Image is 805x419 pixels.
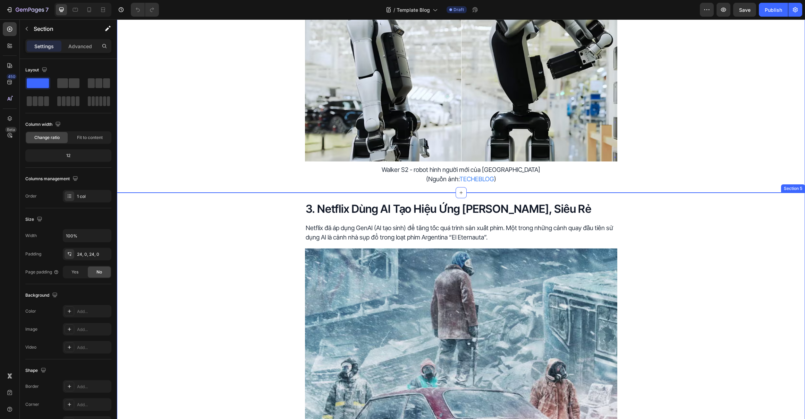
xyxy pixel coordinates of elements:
[25,308,36,314] div: Color
[765,6,782,14] div: Publish
[25,344,36,350] div: Video
[397,6,430,14] span: Template Blog
[25,233,37,239] div: Width
[34,134,60,141] span: Change ratio
[25,251,41,257] div: Padding
[25,366,48,375] div: Shape
[45,6,49,14] p: 7
[25,383,39,390] div: Border
[77,326,110,333] div: Add...
[77,251,110,257] div: 24, 0, 24, 0
[393,6,395,14] span: /
[733,3,756,17] button: Save
[77,384,110,390] div: Add...
[189,146,500,155] p: Walker S2 - robot hình người mới của [GEOGRAPHIC_DATA]
[117,19,805,419] iframe: Design area
[25,269,59,275] div: Page padding
[25,326,37,332] div: Image
[34,43,54,50] p: Settings
[454,7,464,13] span: Draft
[189,204,500,222] p: Netflix đã áp dụng GenAI (AI tạo sinh) để tăng tốc quá trình sản xuất phim. Một trong những cảnh ...
[666,166,687,172] div: Section 5
[25,291,59,300] div: Background
[63,229,111,242] input: Auto
[96,269,102,275] span: No
[77,193,110,200] div: 1 col
[25,193,37,199] div: Order
[25,120,62,129] div: Column width
[739,7,751,13] span: Save
[71,269,78,275] span: Yes
[77,344,110,351] div: Add...
[77,134,103,141] span: Fit to content
[77,308,110,315] div: Add...
[7,74,17,79] div: 450
[189,155,500,164] p: (Nguồn ảnh: )
[342,156,377,163] span: TECHEBLOG
[3,3,52,17] button: 7
[759,3,788,17] button: Publish
[25,174,79,184] div: Columns management
[25,401,39,408] div: Corner
[131,3,159,17] div: Undo/Redo
[188,182,500,198] h2: 3. Netflix Dùng AI Tạo Hiệu Ứng [PERSON_NAME], Siêu Rẻ
[77,402,110,408] div: Add...
[25,66,49,75] div: Layout
[25,215,44,224] div: Size
[5,127,17,132] div: Beta
[68,43,92,50] p: Advanced
[27,151,110,160] div: 12
[34,25,91,33] p: Section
